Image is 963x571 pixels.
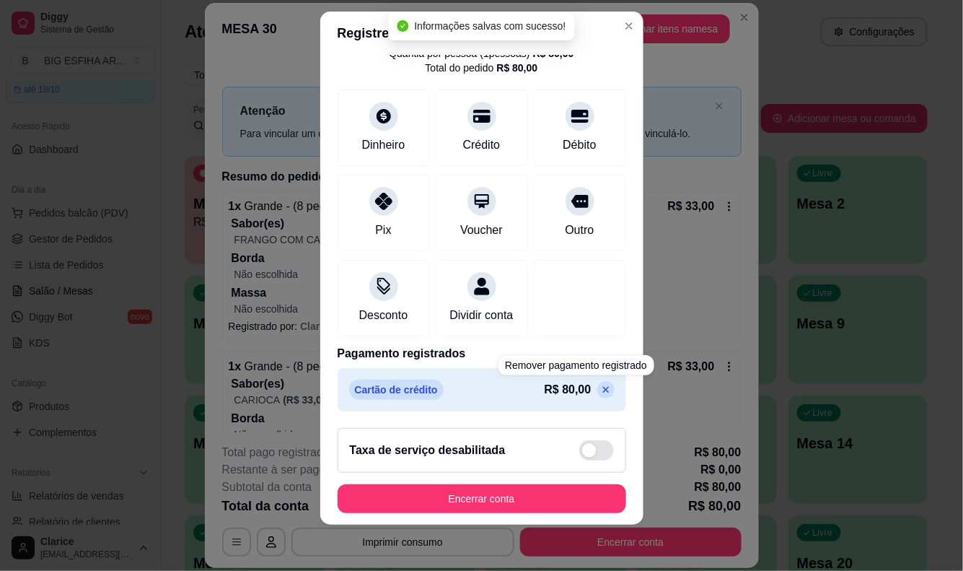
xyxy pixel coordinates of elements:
button: Encerrar conta [338,484,626,513]
div: Voucher [460,222,503,239]
div: Desconto [359,307,408,324]
div: Remover pagamento registrado [498,355,654,375]
span: check-circle [397,20,408,32]
div: R$ 80,00 [497,61,538,75]
div: Crédito [463,136,501,154]
button: Close [617,14,641,38]
p: Cartão de crédito [349,380,444,400]
div: Total do pedido [426,61,538,75]
div: Dinheiro [362,136,405,154]
div: Dividir conta [449,307,513,324]
header: Registre o pagamento do pedido [320,12,643,55]
p: R$ 80,00 [545,381,592,398]
div: Outro [565,222,594,239]
div: Pix [375,222,391,239]
span: Informações salvas com sucesso! [414,20,566,32]
h2: Taxa de serviço desabilitada [350,442,506,459]
p: Pagamento registrados [338,345,626,362]
div: Débito [563,136,596,154]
